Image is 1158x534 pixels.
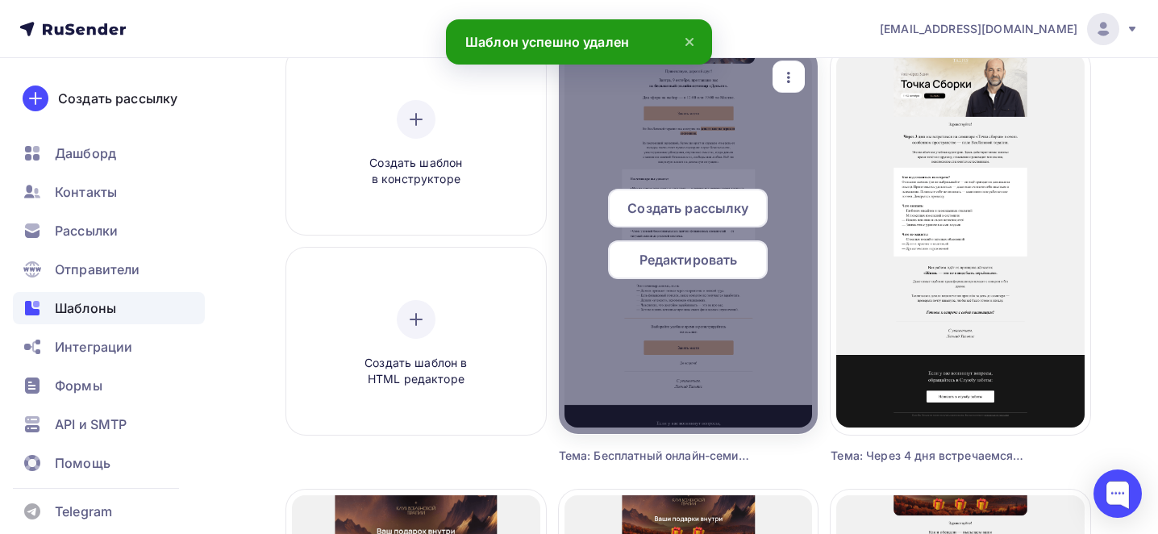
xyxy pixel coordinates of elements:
[13,176,205,208] a: Контакты
[55,415,127,434] span: API и SMTP
[13,292,205,324] a: Шаблоны
[639,250,738,269] span: Редактировать
[55,260,140,279] span: Отправители
[55,298,116,318] span: Шаблоны
[880,13,1139,45] a: [EMAIL_ADDRESS][DOMAIN_NAME]
[55,453,110,473] span: Помощь
[559,448,753,464] div: Тема: Бесплатный онлайн-семинар «Деньги» — [DATE] в 12:00 и 19:00
[55,182,117,202] span: Контакты
[55,502,112,521] span: Telegram
[339,355,493,388] span: Создать шаблон в HTML редакторе
[880,21,1077,37] span: [EMAIL_ADDRESS][DOMAIN_NAME]
[55,376,102,395] span: Формы
[55,221,118,240] span: Рассылки
[55,337,132,357] span: Интеграции
[13,137,205,169] a: Дашборд
[831,448,1025,464] div: Тема: Через 4 дня встречаемся в поле ВсеЛенской терапии
[13,253,205,286] a: Отправители
[339,155,493,188] span: Создать шаблон в конструкторе
[627,198,748,218] span: Создать рассылку
[13,215,205,247] a: Рассылки
[13,369,205,402] a: Формы
[55,144,116,163] span: Дашборд
[58,89,177,108] div: Создать рассылку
